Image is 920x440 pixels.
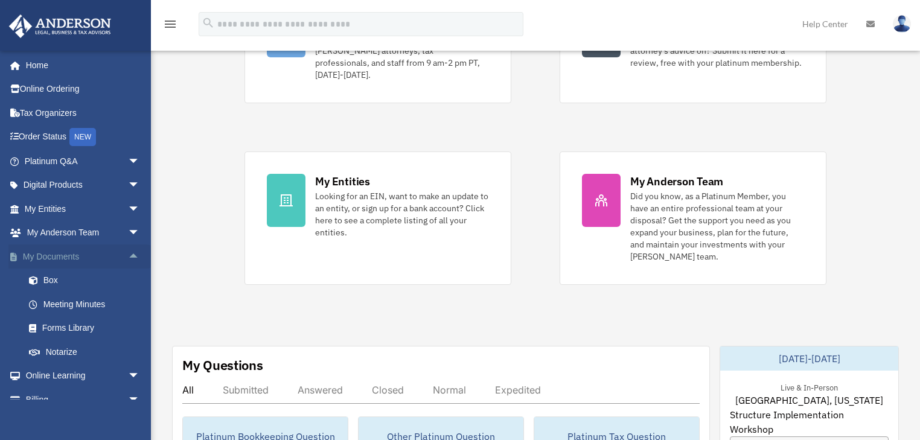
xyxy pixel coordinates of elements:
a: Online Learningarrow_drop_down [8,364,158,388]
span: [GEOGRAPHIC_DATA], [US_STATE] [735,393,883,407]
a: Online Ordering [8,77,158,101]
div: Expedited [495,384,541,396]
div: Live & In-Person [771,380,848,393]
a: Forms Library [17,316,158,340]
div: My Entities [315,174,369,189]
span: arrow_drop_down [128,149,152,174]
div: Closed [372,384,404,396]
a: Notarize [17,340,158,364]
span: arrow_drop_up [128,244,152,269]
span: arrow_drop_down [128,387,152,412]
div: My Anderson Team [630,174,723,189]
a: My Entitiesarrow_drop_down [8,197,158,221]
a: Digital Productsarrow_drop_down [8,173,158,197]
span: arrow_drop_down [128,364,152,389]
span: arrow_drop_down [128,173,152,198]
a: My Anderson Teamarrow_drop_down [8,221,158,245]
a: Platinum Q&Aarrow_drop_down [8,149,158,173]
a: My Documentsarrow_drop_up [8,244,158,269]
a: Order StatusNEW [8,125,158,150]
a: Tax Organizers [8,101,158,125]
div: Looking for an EIN, want to make an update to an entity, or sign up for a bank account? Click her... [315,190,489,238]
span: arrow_drop_down [128,221,152,246]
div: All [182,384,194,396]
span: Structure Implementation Workshop [730,407,889,436]
div: Answered [298,384,343,396]
div: [DATE]-[DATE] [720,346,898,371]
div: My Questions [182,356,263,374]
i: search [202,16,215,30]
div: Did you know, as a Platinum Member, you have an entire professional team at your disposal? Get th... [630,190,804,263]
div: Normal [433,384,466,396]
a: Box [17,269,158,293]
div: Further your learning and get your questions answered real-time with direct access to [PERSON_NAM... [315,21,489,81]
div: NEW [69,128,96,146]
a: menu [163,21,177,31]
a: Billingarrow_drop_down [8,387,158,412]
span: arrow_drop_down [128,197,152,222]
div: Submitted [223,384,269,396]
i: menu [163,17,177,31]
img: Anderson Advisors Platinum Portal [5,14,115,38]
a: Home [8,53,152,77]
img: User Pic [893,15,911,33]
a: My Entities Looking for an EIN, want to make an update to an entity, or sign up for a bank accoun... [244,151,511,285]
a: Meeting Minutes [17,292,158,316]
a: My Anderson Team Did you know, as a Platinum Member, you have an entire professional team at your... [560,151,826,285]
